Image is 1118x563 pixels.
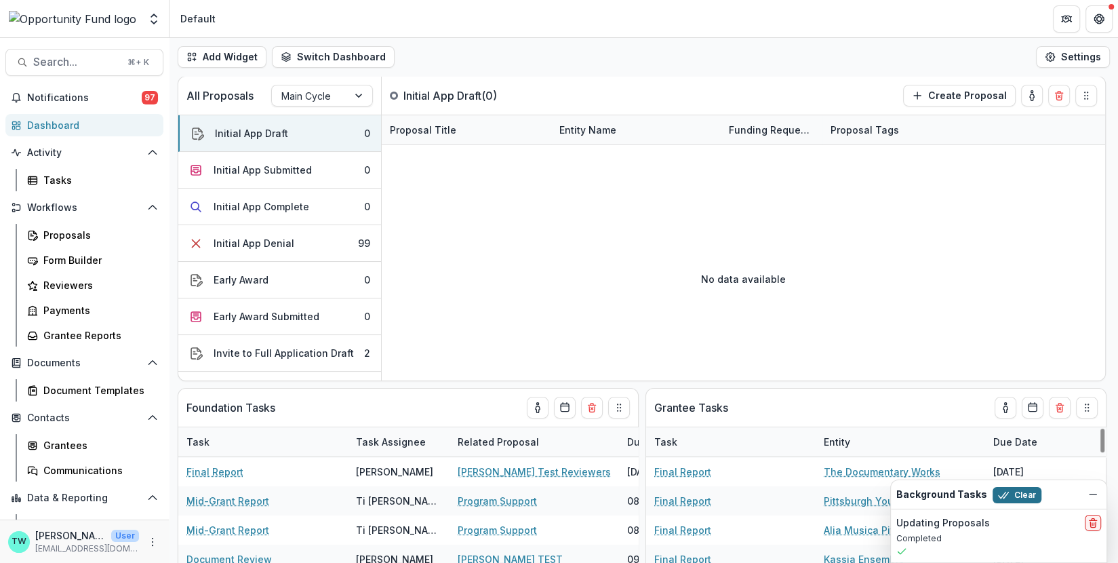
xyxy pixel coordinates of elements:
a: Communications [22,459,163,482]
div: Due Date [619,435,679,449]
h2: Background Tasks [896,489,987,501]
div: Early Award Submitted [214,309,319,324]
div: Related Proposal [450,435,547,449]
div: Task Assignee [348,427,450,457]
div: Ti [PERSON_NAME] [356,494,441,508]
div: Due Date [619,427,721,457]
button: Early Award Submitted0 [178,298,381,335]
button: Delete card [1049,397,1071,419]
div: Initial App Draft [215,126,288,140]
div: Entity [816,427,985,457]
button: delete [1085,515,1101,531]
a: Tasks [22,169,163,191]
a: Grantees [22,434,163,457]
button: Calendar [1022,397,1043,419]
button: toggle-assigned-to-me [527,397,548,419]
p: [PERSON_NAME] [35,528,106,543]
button: Open Data & Reporting [5,487,163,509]
div: Task [646,427,816,457]
img: Opportunity Fund logo [9,11,136,27]
button: Open Documents [5,352,163,374]
button: Open Workflows [5,197,163,218]
div: Related Proposal [450,427,619,457]
div: Task [646,435,685,449]
button: Delete card [581,397,603,419]
div: Funding Requested [721,123,822,137]
button: Calendar [554,397,576,419]
button: Clear [993,487,1041,503]
div: 08/22/2025 [619,486,721,516]
button: Invite to Full Application Draft2 [178,335,381,372]
div: Task [178,435,218,449]
div: Default [180,12,216,26]
button: Switch Dashboard [272,46,395,68]
button: More [144,534,161,550]
div: 0 [364,199,370,214]
a: Reviewers [22,274,163,296]
div: Funding Requested [721,115,822,144]
div: 0 [364,273,370,287]
a: Form Builder [22,249,163,271]
button: Initial App Complete0 [178,189,381,225]
span: Documents [27,357,142,369]
div: Communications [43,463,153,478]
a: Grantee Reports [22,324,163,347]
button: Open Activity [5,142,163,163]
div: ⌘ + K [125,55,152,70]
div: Initial App Denial [214,236,294,250]
span: Activity [27,147,142,159]
span: Search... [33,56,119,69]
div: Proposal Tags [822,115,992,144]
div: 99 [358,236,370,250]
button: Create Proposal [903,85,1016,106]
span: Workflows [27,202,142,214]
button: Early Award0 [178,262,381,298]
div: Due Date [985,427,1087,457]
div: 0 [364,163,370,177]
div: 2 [364,346,370,360]
p: No data available [701,272,786,286]
span: Contacts [27,412,142,424]
a: Proposals [22,224,163,246]
div: Entity Name [551,115,721,144]
div: Reviewers [43,278,153,292]
div: Dashboard [27,118,153,132]
button: Drag [608,397,630,419]
div: [DATE] [985,457,1087,486]
button: Drag [1076,397,1098,419]
a: Alia Musica Pittsburgh [824,523,930,537]
div: Proposal Tags [822,123,907,137]
a: [PERSON_NAME] Test Reviewers [458,465,611,479]
button: Dismiss [1085,486,1101,503]
div: Proposal Title [382,115,551,144]
button: Get Help [1085,5,1113,33]
span: Notifications [27,92,142,104]
button: Initial App Submitted0 [178,152,381,189]
p: User [111,530,139,542]
button: Add Widget [178,46,266,68]
div: Initial App Complete [214,199,309,214]
a: Final Report [654,465,711,479]
a: Pittsburgh Youth Concert Orchestra [824,494,977,508]
button: toggle-assigned-to-me [995,397,1016,419]
div: Task [178,427,348,457]
div: 08/22/2025 [619,516,721,545]
a: Final Report [654,494,711,508]
div: Payments [43,303,153,317]
a: Payments [22,299,163,322]
div: Invite to Full Application Draft [214,346,354,360]
button: toggle-assigned-to-me [1021,85,1043,106]
button: Partners [1053,5,1080,33]
div: Form Builder [43,253,153,267]
p: All Proposals [186,88,254,104]
a: Dashboard [22,514,163,537]
div: Due Date [985,435,1045,449]
div: [DATE] [619,457,721,486]
div: 0 [364,309,370,324]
